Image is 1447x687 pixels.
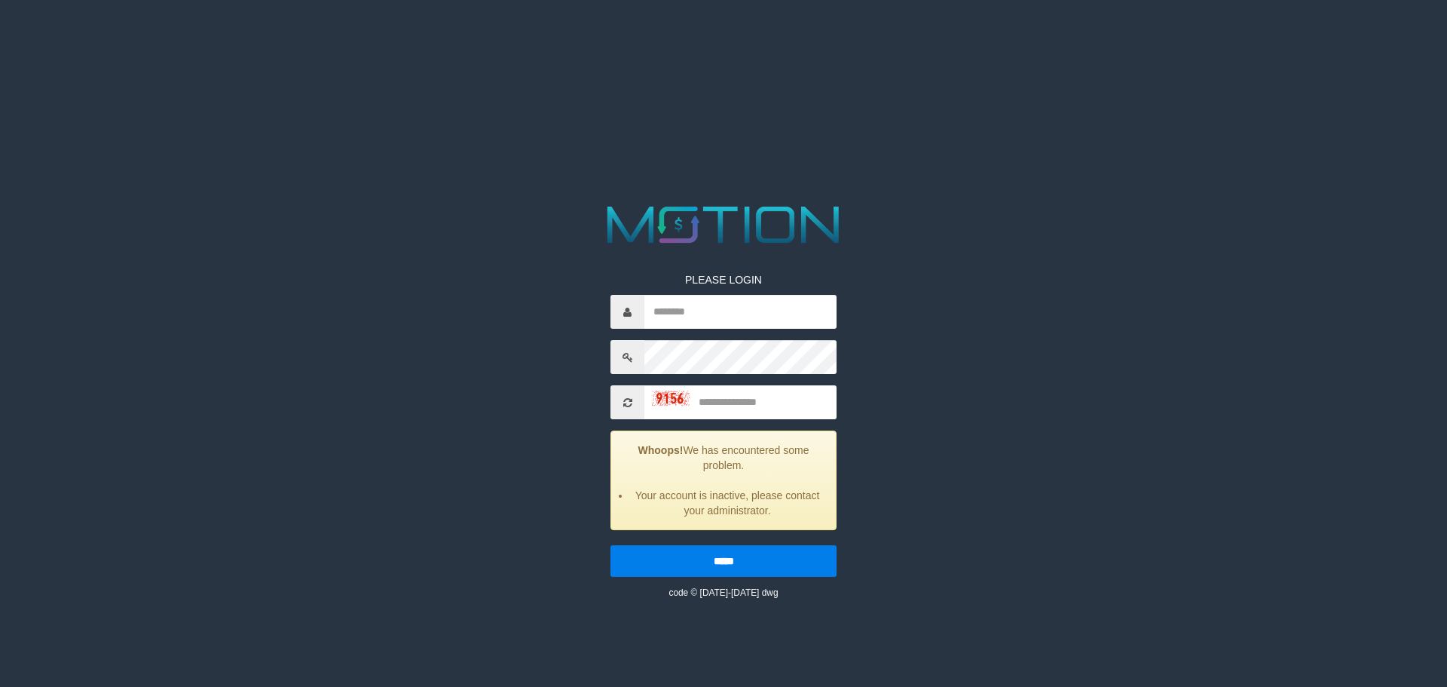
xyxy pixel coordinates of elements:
[638,444,684,456] strong: Whoops!
[630,488,824,518] li: Your account is inactive, please contact your administrator.
[597,200,850,250] img: MOTION_logo.png
[610,431,837,530] div: We has encountered some problem.
[610,272,837,287] p: PLEASE LOGIN
[652,391,690,406] img: captcha
[668,587,778,598] small: code © [DATE]-[DATE] dwg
